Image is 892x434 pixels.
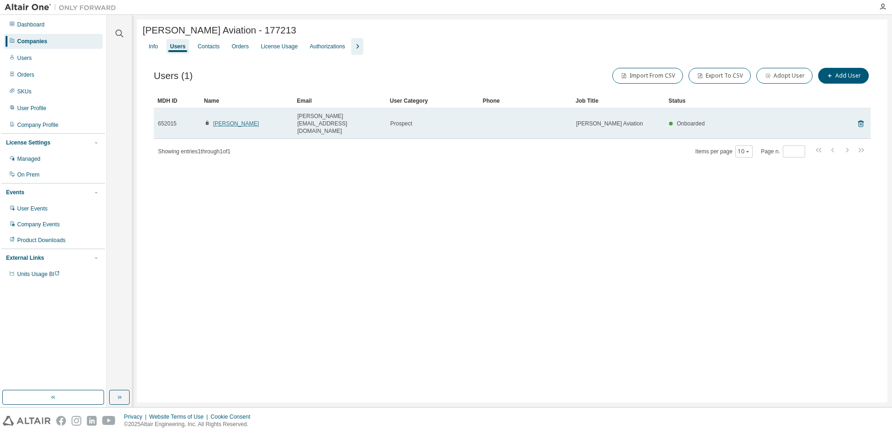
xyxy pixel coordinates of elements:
p: © 2025 Altair Engineering, Inc. All Rights Reserved. [124,421,256,428]
button: Add User [818,68,869,84]
div: Dashboard [17,21,45,28]
div: Email [297,93,382,108]
div: Company Events [17,221,59,228]
div: MDH ID [157,93,197,108]
span: Items per page [695,145,753,158]
div: On Prem [17,171,39,178]
span: [PERSON_NAME] Aviation [576,120,643,127]
div: Website Terms of Use [149,413,210,421]
span: [PERSON_NAME][EMAIL_ADDRESS][DOMAIN_NAME] [297,112,382,135]
div: External Links [6,254,44,262]
div: Status [669,93,815,108]
div: User Events [17,205,47,212]
span: Showing entries 1 through 1 of 1 [158,148,230,155]
img: Altair One [5,3,121,12]
div: Job Title [576,93,661,108]
img: youtube.svg [102,416,116,426]
button: Import From CSV [612,68,683,84]
span: [PERSON_NAME] Aviation - 177213 [143,25,296,36]
div: Product Downloads [17,237,66,244]
div: Cookie Consent [210,413,256,421]
div: Orders [232,43,249,50]
img: altair_logo.svg [3,416,51,426]
span: Users (1) [154,71,193,81]
img: linkedin.svg [87,416,97,426]
div: User Profile [17,105,46,112]
button: 10 [738,148,750,155]
div: Authorizations [310,43,345,50]
span: Page n. [761,145,805,158]
div: SKUs [17,88,32,95]
div: Name [204,93,289,108]
div: Orders [17,71,34,79]
span: Prospect [390,120,412,127]
div: License Usage [261,43,297,50]
span: 652015 [158,120,177,127]
div: Users [17,54,32,62]
div: Company Profile [17,121,59,129]
div: Managed [17,155,40,163]
img: facebook.svg [56,416,66,426]
div: Info [149,43,158,50]
button: Export To CSV [689,68,751,84]
div: Privacy [124,413,149,421]
span: Units Usage BI [17,271,60,277]
div: License Settings [6,139,50,146]
a: [PERSON_NAME] [213,120,259,127]
div: Users [170,43,185,50]
div: User Category [390,93,475,108]
div: Companies [17,38,47,45]
div: Contacts [197,43,219,50]
span: Onboarded [677,120,705,127]
img: instagram.svg [72,416,81,426]
div: Events [6,189,24,196]
div: Phone [483,93,568,108]
button: Adopt User [756,68,813,84]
